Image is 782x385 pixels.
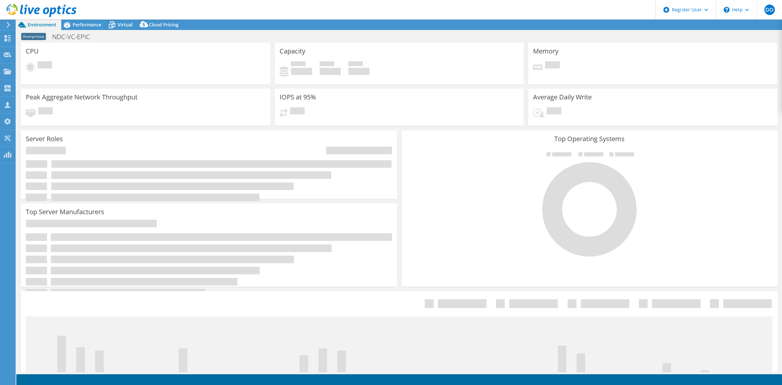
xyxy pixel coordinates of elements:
[764,5,775,15] span: DO
[320,61,334,68] span: Free
[26,94,138,101] h3: Peak Aggregate Network Throughput
[26,48,39,55] h3: CPU
[26,135,63,142] h3: Server Roles
[291,61,306,68] span: Used
[21,33,46,40] span: Anonymous
[28,22,56,28] span: Environment
[290,107,305,116] span: Pending
[533,94,592,101] h3: Average Daily Write
[73,22,101,28] span: Performance
[37,61,52,70] span: Pending
[406,135,773,142] h3: Top Operating Systems
[280,48,305,55] h3: Capacity
[118,22,133,28] span: Virtual
[348,68,369,75] h4: 0 GiB
[724,7,730,13] svg: \n
[545,61,560,70] span: Pending
[348,61,363,68] span: Total
[38,107,53,116] span: Pending
[49,33,100,40] h1: NDC-VC-EPIC
[280,94,316,101] h3: IOPS at 95%
[26,208,104,215] h3: Top Server Manufacturers
[320,68,341,75] h4: 0 GiB
[533,48,558,55] h3: Memory
[291,68,312,75] h4: 0 GiB
[149,22,179,28] span: Cloud Pricing
[547,107,561,116] span: Pending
